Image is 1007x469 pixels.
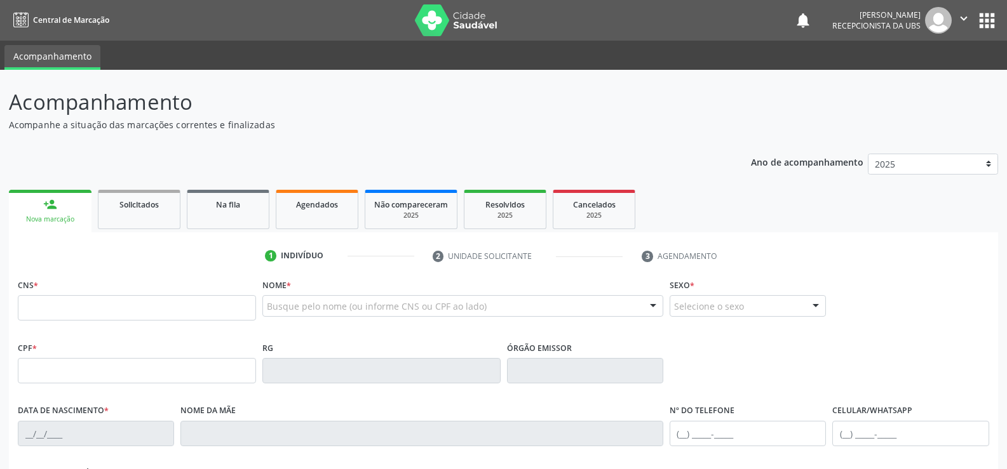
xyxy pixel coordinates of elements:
label: CPF [18,338,37,358]
div: 2025 [374,211,448,220]
img: img [925,7,952,34]
span: Recepcionista da UBS [832,20,921,31]
label: Órgão emissor [507,338,572,358]
p: Acompanhamento [9,86,701,118]
label: Celular/WhatsApp [832,401,912,421]
div: Nova marcação [18,215,83,224]
span: Cancelados [573,199,616,210]
p: Acompanhe a situação das marcações correntes e finalizadas [9,118,701,131]
a: Acompanhamento [4,45,100,70]
span: Agendados [296,199,338,210]
span: Central de Marcação [33,15,109,25]
label: Nome [262,275,291,295]
div: 2025 [473,211,537,220]
label: Nº do Telefone [670,401,734,421]
span: Na fila [216,199,240,210]
button: notifications [794,11,812,29]
span: Busque pelo nome (ou informe CNS ou CPF ao lado) [267,300,487,313]
div: 2025 [562,211,626,220]
div: [PERSON_NAME] [832,10,921,20]
span: Resolvidos [485,199,525,210]
p: Ano de acompanhamento [751,154,863,169]
button:  [952,7,976,34]
button: apps [976,10,998,32]
div: 1 [265,250,276,261]
span: Solicitados [119,199,159,210]
input: (__) _____-_____ [670,421,826,446]
label: RG [262,338,273,358]
label: Nome da mãe [180,401,236,421]
div: person_add [43,197,57,211]
span: Selecione o sexo [674,300,744,313]
i:  [957,11,971,25]
label: CNS [18,275,38,295]
input: (__) _____-_____ [832,421,989,446]
input: __/__/____ [18,421,174,446]
span: Não compareceram [374,199,448,210]
label: Sexo [670,275,694,295]
div: Indivíduo [281,250,323,261]
a: Central de Marcação [9,10,109,30]
label: Data de nascimento [18,401,109,421]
